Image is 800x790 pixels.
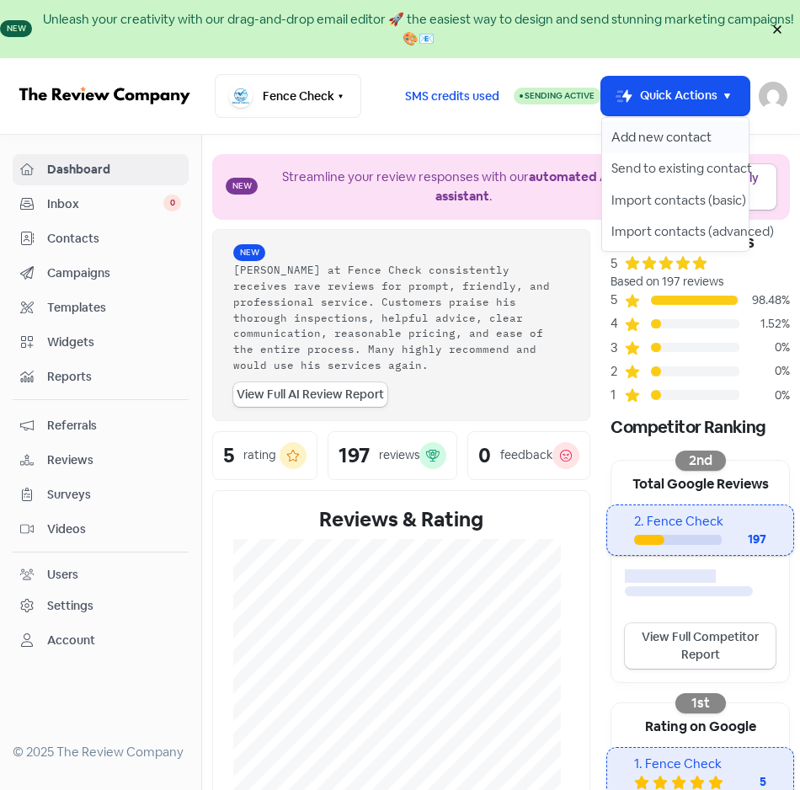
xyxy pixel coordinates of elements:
a: 197reviews [328,431,457,480]
a: 0feedback [467,431,590,480]
div: Settings [47,597,93,615]
a: Users [13,559,189,590]
span: Referrals [47,417,181,435]
div: Streamline your review responses with our . [263,168,666,206]
a: Contacts [13,223,189,254]
a: Settings [13,590,189,622]
span: Campaigns [47,264,181,282]
a: SMS credits used [391,87,514,103]
button: Quick Actions [601,77,750,116]
a: Widgets [13,327,189,358]
div: 1st [675,693,726,713]
div: 197 [722,531,766,548]
img: User [759,82,787,110]
a: View Full AI Review Report [233,382,387,407]
div: Account [47,632,95,649]
span: SMS credits used [405,88,499,105]
button: Import contacts (basic) [602,184,749,216]
span: Reviews [47,451,181,469]
span: 0 [163,195,181,211]
span: Templates [47,299,181,317]
span: New [226,178,258,195]
div: 3 [611,339,624,358]
div: Competitor Ranking [611,414,790,440]
span: Sending Active [525,90,595,101]
button: Import contacts (advanced) [602,216,749,248]
div: 5 [611,291,624,310]
a: Videos [13,514,189,545]
div: 1. Fence Check [634,755,766,774]
div: [PERSON_NAME] at Fence Check consistently receives rave reviews for prompt, friendly, and profess... [233,262,569,372]
div: 98.48% [739,291,790,309]
a: Referrals [13,410,189,441]
a: View Full Competitor Report [625,623,776,669]
a: Account [13,625,189,656]
div: 2nd [675,451,726,471]
span: Inbox [47,195,163,213]
span: Widgets [47,334,181,351]
div: Users [47,566,78,584]
div: 0% [739,339,790,356]
a: Sending Active [514,87,601,106]
span: Surveys [47,486,181,504]
span: New [233,244,265,261]
div: Total Google Reviews [611,461,789,504]
div: © 2025 The Review Company [13,743,189,762]
div: 1.52% [739,315,790,333]
span: Contacts [47,230,181,248]
div: feedback [500,446,552,464]
div: reviews [379,446,419,464]
div: 4 [611,314,624,334]
div: Reviews & Rating [233,504,569,535]
button: Add new contact [602,121,749,153]
a: Inbox 0 [13,189,189,220]
div: 197 [339,446,370,466]
div: 0% [739,362,790,380]
a: Templates [13,292,189,323]
span: Videos [47,520,181,538]
a: Dashboard [13,154,189,185]
div: Based on 197 reviews [611,273,790,291]
a: Reports [13,361,189,392]
div: 2 [611,362,624,382]
a: Campaigns [13,258,189,289]
a: Reviews [13,445,189,476]
div: 0% [739,387,790,404]
a: Surveys [13,479,189,510]
span: Reports [47,368,181,386]
a: 5rating [212,431,317,480]
div: 2. Fence Check [634,512,766,531]
button: Fence Check [215,74,361,119]
div: 5 [223,446,234,466]
div: 0 [478,446,491,466]
div: 1 [611,386,624,405]
div: Rating on Google [611,703,789,747]
div: 5 [611,254,617,274]
b: automated AI reply assistant [435,168,646,204]
div: Unleash your creativity with our drag-and-drop email editor 🚀 the easiest way to design and send ... [37,10,800,48]
span: Dashboard [47,161,181,179]
div: rating [243,446,276,464]
button: Send to existing contact [602,153,749,185]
